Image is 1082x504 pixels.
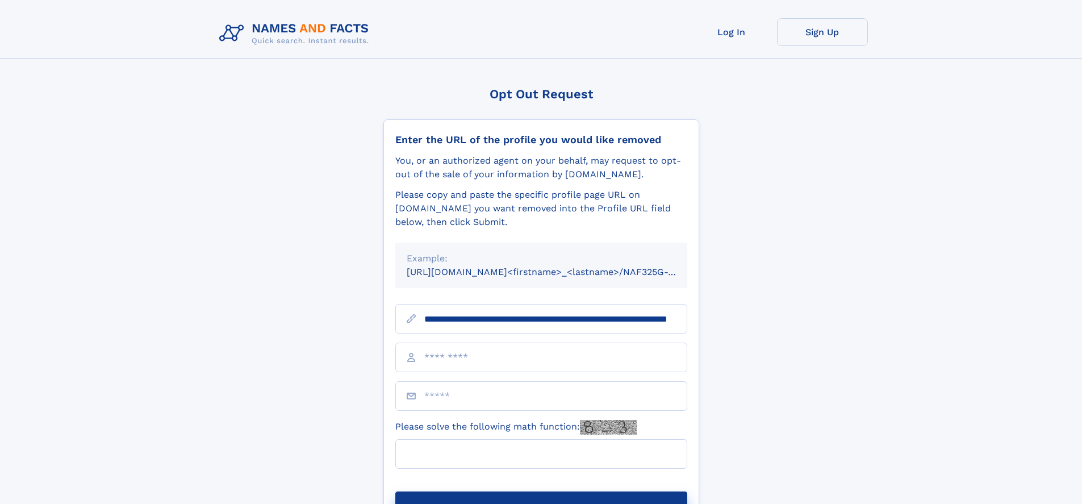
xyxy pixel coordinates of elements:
div: Please copy and paste the specific profile page URL on [DOMAIN_NAME] you want removed into the Pr... [395,188,687,229]
label: Please solve the following math function: [395,420,637,435]
a: Sign Up [777,18,868,46]
a: Log In [686,18,777,46]
img: Logo Names and Facts [215,18,378,49]
div: Example: [407,252,676,265]
div: You, or an authorized agent on your behalf, may request to opt-out of the sale of your informatio... [395,154,687,181]
small: [URL][DOMAIN_NAME]<firstname>_<lastname>/NAF325G-xxxxxxxx [407,266,709,277]
div: Enter the URL of the profile you would like removed [395,134,687,146]
div: Opt Out Request [383,87,699,101]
